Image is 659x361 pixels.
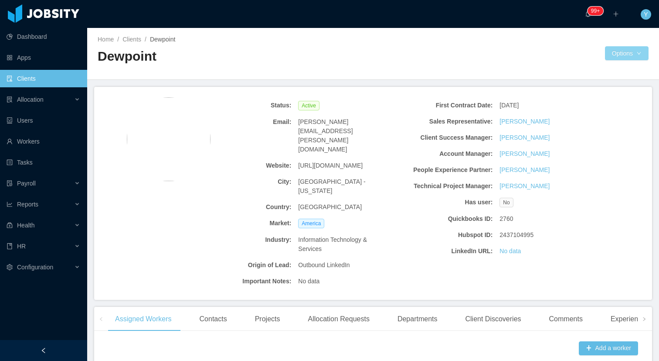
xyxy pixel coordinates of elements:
[604,307,652,331] div: Experience
[585,11,591,17] i: icon: bell
[7,28,80,45] a: icon: pie-chartDashboard
[499,117,550,126] a: [PERSON_NAME]
[7,264,13,270] i: icon: setting
[298,261,350,270] span: Outbound LinkedIn
[399,214,493,223] b: Quickbooks ID:
[7,112,80,129] a: icon: robotUsers
[197,235,291,244] b: Industry:
[17,180,36,187] span: Payroll
[127,97,211,181] img: 34a7d5f0-9bc5-11eb-88f3-ffbba59209f6_62ab666e6d8d4-400w.png
[542,307,590,331] div: Comments
[399,182,493,191] b: Technical Project Manager:
[99,317,103,321] i: icon: left
[248,307,287,331] div: Projects
[17,243,26,250] span: HR
[17,96,44,103] span: Allocation
[7,133,80,150] a: icon: userWorkers
[499,198,513,207] span: No
[117,36,119,43] span: /
[399,247,493,256] b: LinkedIn URL:
[197,219,291,228] b: Market:
[7,154,80,171] a: icon: profileTasks
[122,36,141,43] a: Clients
[613,11,619,17] i: icon: plus
[197,277,291,286] b: Important Notes:
[298,235,392,254] span: Information Technology & Services
[499,230,533,240] span: 2437104995
[7,201,13,207] i: icon: line-chart
[197,261,291,270] b: Origin of Lead:
[399,230,493,240] b: Hubspot ID:
[197,117,291,127] b: Email:
[7,243,13,249] i: icon: book
[298,177,392,196] span: [GEOGRAPHIC_DATA] - [US_STATE]
[499,133,550,142] a: [PERSON_NAME]
[642,317,646,321] i: icon: right
[399,149,493,158] b: Account Manager:
[7,180,13,186] i: icon: file-protect
[7,96,13,103] i: icon: solution
[298,219,324,228] span: America
[17,264,53,271] span: Configuration
[7,222,13,228] i: icon: medicine-box
[193,307,234,331] div: Contacts
[17,201,38,208] span: Reports
[399,133,493,142] b: Client Success Manager:
[644,9,648,20] span: Y
[298,101,319,110] span: Active
[7,70,80,87] a: icon: auditClients
[499,214,513,223] span: 2760
[108,307,179,331] div: Assigned Workers
[499,182,550,191] a: [PERSON_NAME]
[399,101,493,110] b: First Contract Date:
[579,341,638,355] button: icon: plusAdd a worker
[399,165,493,175] b: People Experience Partner:
[145,36,146,43] span: /
[197,177,291,186] b: City:
[98,48,373,65] h2: Dewpoint
[499,149,550,158] a: [PERSON_NAME]
[605,46,649,60] button: Optionsicon: down
[197,203,291,212] b: Country:
[399,198,493,207] b: Has user:
[17,222,34,229] span: Health
[499,247,521,256] a: No data
[7,49,80,66] a: icon: appstoreApps
[499,165,550,175] a: [PERSON_NAME]
[197,101,291,110] b: Status:
[298,161,363,170] span: [URL][DOMAIN_NAME]
[150,36,175,43] span: Dewpoint
[399,117,493,126] b: Sales Representative:
[391,307,445,331] div: Departments
[298,117,392,154] span: [PERSON_NAME][EMAIL_ADDRESS][PERSON_NAME][DOMAIN_NAME]
[197,161,291,170] b: Website:
[496,97,597,113] div: [DATE]
[588,7,603,15] sup: 452
[98,36,114,43] a: Home
[301,307,376,331] div: Allocation Requests
[298,203,362,212] span: [GEOGRAPHIC_DATA]
[458,307,528,331] div: Client Discoveries
[298,277,319,286] span: No data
